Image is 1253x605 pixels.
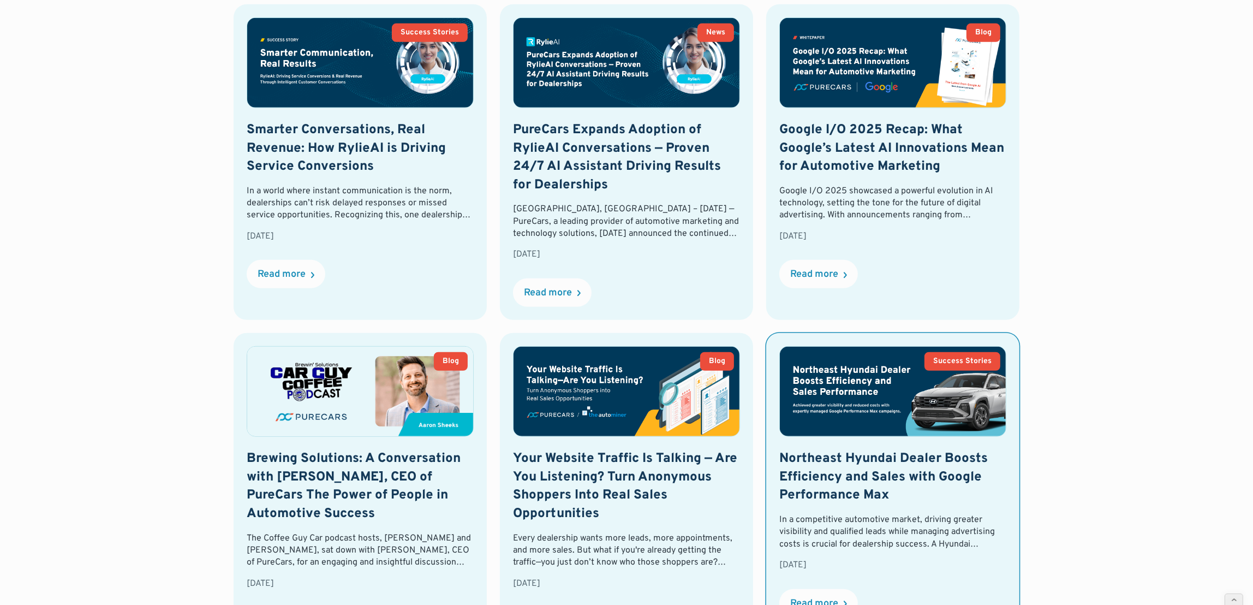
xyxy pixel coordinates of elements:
div: Read more [524,288,572,298]
div: Blog [709,358,725,365]
h2: Brewing Solutions: A Conversation with [PERSON_NAME], CEO of PureCars The Power of People in Auto... [247,450,474,523]
div: Every dealership wants more leads, more appointments, and more sales. But what if you're already ... [513,532,740,569]
div: In a world where instant communication is the norm, dealerships can’t risk delayed responses or m... [247,185,474,222]
div: [DATE] [779,230,1006,242]
div: Blog [443,358,459,365]
div: [DATE] [513,248,740,260]
h2: Google I/O 2025 Recap: What Google’s Latest AI Innovations Mean for Automotive Marketing [779,121,1006,176]
div: In a competitive automotive market, driving greater visibility and qualified leads while managing... [779,514,1006,550]
div: [DATE] [247,230,474,242]
div: [GEOGRAPHIC_DATA], [GEOGRAPHIC_DATA] – [DATE] — PureCars, a leading provider of automotive market... [513,203,740,240]
a: NewsPureCars Expands Adoption of RylieAI Conversations — Proven 24/7 AI Assistant Driving Results... [500,4,753,320]
h2: Your Website Traffic Is Talking — Are You Listening? Turn Anonymous Shoppers Into Real Sales Oppo... [513,450,740,523]
a: Success StoriesSmarter Conversations, Real Revenue: How RylieAI is Driving Service ConversionsIn ... [234,4,487,320]
h2: Smarter Conversations, Real Revenue: How RylieAI is Driving Service Conversions [247,121,474,176]
div: [DATE] [247,578,474,590]
div: [DATE] [779,559,1006,571]
div: Read more [790,270,838,280]
h2: PureCars Expands Adoption of RylieAI Conversations — Proven 24/7 AI Assistant Driving Results for... [513,121,740,194]
h2: Northeast Hyundai Dealer Boosts Efficiency and Sales with Google Performance Max [779,450,1006,505]
a: BlogGoogle I/O 2025 Recap: What Google’s Latest AI Innovations Mean for Automotive MarketingGoogl... [766,4,1019,320]
div: Google I/O 2025 showcased a powerful evolution in AI technology, setting the tone for the future ... [779,185,1006,222]
div: Read more [258,270,306,280]
div: The Coffee Guy Car podcast hosts, [PERSON_NAME] and [PERSON_NAME], sat down with [PERSON_NAME], C... [247,532,474,569]
div: News [706,29,725,37]
div: Success Stories [401,29,459,37]
div: Blog [975,29,992,37]
div: [DATE] [513,578,740,590]
div: Success Stories [933,358,992,365]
